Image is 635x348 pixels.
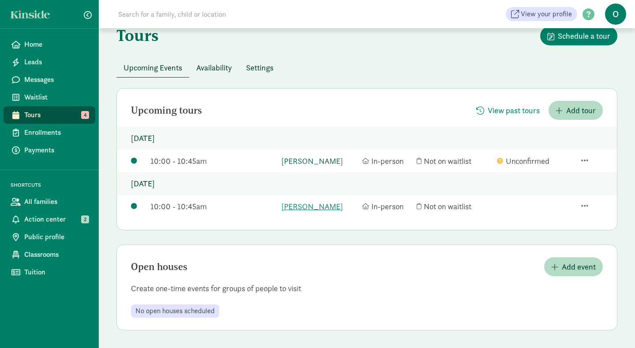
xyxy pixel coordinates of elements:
span: Settings [246,62,273,74]
span: Add event [562,261,596,273]
p: Create one-time events for groups of people to visit [117,283,617,294]
button: Add event [544,257,603,276]
a: Public profile [4,228,95,246]
a: [PERSON_NAME] [281,200,357,212]
p: [DATE] [117,172,617,195]
a: Enrollments [4,124,95,141]
div: In-person [362,200,413,212]
span: View your profile [521,9,572,19]
span: No open houses scheduled [135,307,215,315]
span: 4 [81,111,89,119]
button: Add tour [549,101,603,120]
span: Schedule a tour [558,30,610,42]
a: Home [4,36,95,53]
a: Payments [4,141,95,159]
input: Search for a family, child or location [113,5,360,23]
span: O [605,4,626,25]
a: Tours 4 [4,106,95,124]
span: Upcoming Events [123,62,182,74]
span: Classrooms [24,249,88,260]
button: Schedule a tour [540,26,617,45]
a: Action center 2 [4,211,95,228]
a: [PERSON_NAME] [281,155,357,167]
span: Payments [24,145,88,155]
span: Public profile [24,232,88,242]
span: Tuition [24,267,88,278]
div: 10:00 - 10:45am [150,200,277,212]
a: All families [4,193,95,211]
a: Waitlist [4,89,95,106]
button: Availability [189,58,239,77]
span: All families [24,196,88,207]
h2: Upcoming tours [131,105,202,116]
button: Upcoming Events [116,58,189,77]
span: Enrollments [24,127,88,138]
span: 2 [81,215,89,223]
a: Tuition [4,263,95,281]
span: Add tour [566,104,596,116]
div: 10:00 - 10:45am [150,155,277,167]
h2: Open houses [131,262,187,272]
p: [DATE] [117,127,617,150]
span: Availability [196,62,232,74]
iframe: Chat Widget [591,306,635,348]
a: Messages [4,71,95,89]
span: View past tours [488,104,540,116]
button: View past tours [469,101,547,120]
a: Classrooms [4,246,95,263]
a: Leads [4,53,95,71]
span: Tours [24,110,88,120]
div: In-person [362,155,413,167]
a: View past tours [469,106,547,116]
div: Not on waitlist [417,200,493,212]
span: Waitlist [24,92,88,103]
span: Home [24,39,88,50]
a: View your profile [506,7,577,21]
div: Not on waitlist [417,155,493,167]
button: Settings [239,58,280,77]
span: Leads [24,57,88,67]
span: Messages [24,74,88,85]
span: Action center [24,214,88,225]
h1: Tours [116,26,159,44]
div: Unconfirmed [497,155,573,167]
